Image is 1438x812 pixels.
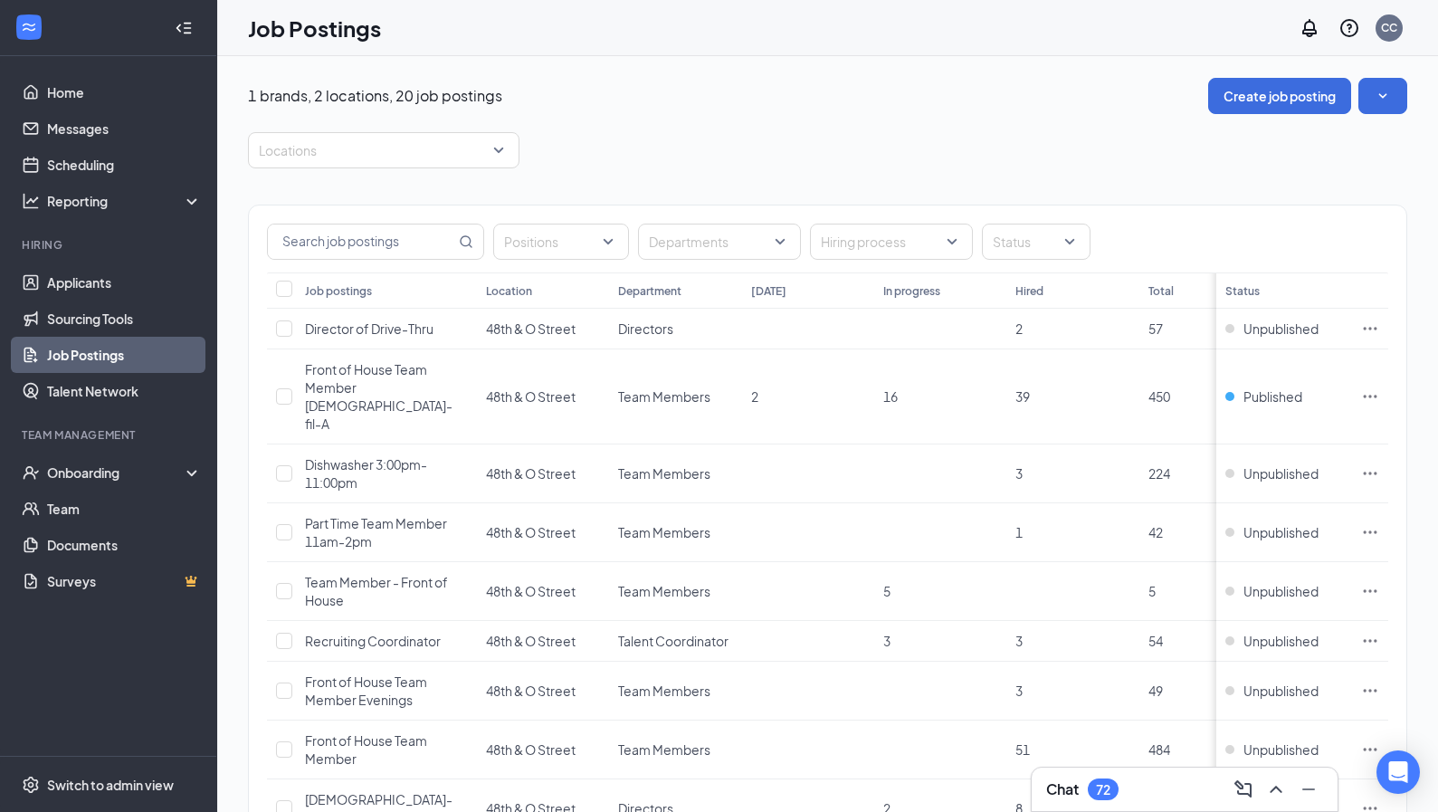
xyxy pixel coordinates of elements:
span: Unpublished [1243,740,1319,759]
span: Team Members [618,741,710,758]
a: Talent Network [47,373,202,409]
a: Applicants [47,264,202,301]
span: 5 [883,583,890,599]
span: 54 [1148,633,1163,649]
td: Team Members [609,562,741,621]
button: ChevronUp [1262,775,1290,804]
span: 48th & O Street [486,320,576,337]
button: Create job posting [1208,78,1351,114]
span: Published [1243,387,1302,406]
div: Reporting [47,192,203,210]
span: 48th & O Street [486,583,576,599]
th: Hired [1006,272,1138,309]
svg: Ellipses [1361,523,1379,541]
div: Open Intercom Messenger [1376,750,1420,794]
div: Department [618,283,681,299]
span: Team Member - Front of House [305,574,448,608]
span: Directors [618,320,673,337]
a: Team [47,491,202,527]
span: Part Time Team Member 11am-2pm [305,515,447,549]
div: Job postings [305,283,372,299]
span: Team Members [618,683,710,699]
td: 48th & O Street [477,662,609,721]
svg: Settings [22,776,40,794]
svg: Ellipses [1361,582,1379,600]
span: 48th & O Street [486,683,576,699]
td: Talent Coordinator [609,621,741,662]
svg: ChevronUp [1265,779,1287,800]
span: 2 [751,388,758,405]
span: 57 [1148,320,1163,337]
span: Dishwasher 3:00pm-11:00pm [305,456,427,491]
input: Search job postings [268,224,455,259]
svg: Ellipses [1361,632,1379,650]
h3: Chat [1046,779,1079,799]
th: In progress [874,272,1006,309]
span: 48th & O Street [486,465,576,482]
span: 484 [1148,741,1170,758]
span: Team Members [618,465,710,482]
span: Unpublished [1243,320,1319,338]
a: Scheduling [47,147,202,183]
span: 3 [1015,633,1023,649]
button: ComposeMessage [1229,775,1258,804]
td: Team Members [609,503,741,562]
td: 48th & O Street [477,349,609,444]
svg: Ellipses [1361,320,1379,338]
svg: Ellipses [1361,682,1379,700]
span: Unpublished [1243,682,1319,700]
td: Directors [609,309,741,349]
span: Front of House Team Member [305,732,427,767]
span: 2 [1015,320,1023,337]
span: Unpublished [1243,523,1319,541]
td: 48th & O Street [477,503,609,562]
svg: Ellipses [1361,387,1379,406]
span: 3 [883,633,890,649]
div: Location [486,283,532,299]
span: 48th & O Street [486,633,576,649]
span: 3 [1015,683,1023,699]
td: Team Members [609,662,741,721]
span: 224 [1148,465,1170,482]
div: Onboarding [47,463,186,482]
span: Team Members [618,524,710,540]
span: 1 [1015,524,1023,540]
span: 48th & O Street [486,741,576,758]
a: SurveysCrown [47,563,202,599]
th: Total [1139,272,1271,309]
span: 48th & O Street [486,524,576,540]
svg: Analysis [22,192,40,210]
th: [DATE] [742,272,874,309]
span: Recruiting Coordinator [305,633,441,649]
p: 1 brands, 2 locations, 20 job postings [248,86,502,106]
div: Switch to admin view [47,776,174,794]
span: 16 [883,388,898,405]
span: Team Members [618,388,710,405]
svg: MagnifyingGlass [459,234,473,249]
td: 48th & O Street [477,309,609,349]
span: Unpublished [1243,632,1319,650]
div: 72 [1096,782,1110,798]
span: 39 [1015,388,1030,405]
svg: ComposeMessage [1233,779,1254,800]
span: 49 [1148,683,1163,699]
span: 42 [1148,524,1163,540]
span: Talent Coordinator [618,633,729,649]
td: 48th & O Street [477,444,609,503]
span: Unpublished [1243,582,1319,600]
span: 51 [1015,741,1030,758]
span: Unpublished [1243,464,1319,482]
td: Team Members [609,349,741,444]
span: Front of House Team Member [DEMOGRAPHIC_DATA]-fil-A [305,361,452,432]
span: 48th & O Street [486,388,576,405]
td: Team Members [609,721,741,779]
a: Documents [47,527,202,563]
h1: Job Postings [248,13,381,43]
button: Minimize [1294,775,1323,804]
a: Messages [47,110,202,147]
span: 5 [1148,583,1156,599]
svg: Collapse [175,19,193,37]
td: 48th & O Street [477,621,609,662]
div: Team Management [22,427,198,443]
svg: UserCheck [22,463,40,482]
